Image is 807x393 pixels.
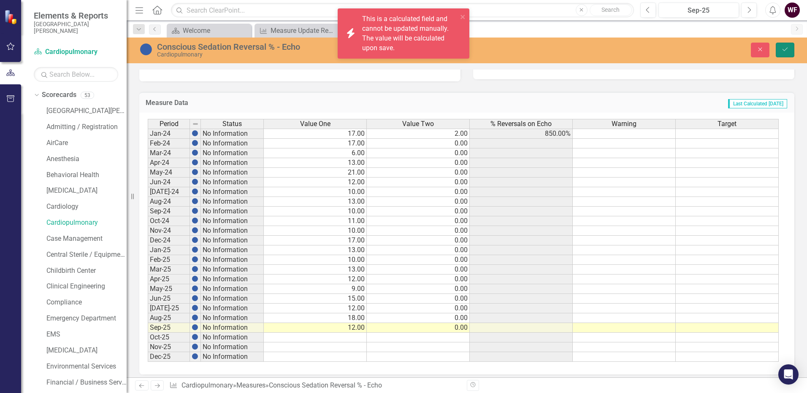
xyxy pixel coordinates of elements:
[34,11,118,21] span: Elements & Reports
[148,158,190,168] td: Apr-24
[148,236,190,245] td: Dec-24
[201,333,264,342] td: No Information
[46,218,127,228] a: Cardiopulmonary
[192,207,198,214] img: BgCOk07PiH71IgAAAABJRU5ErkJggg==
[192,295,198,301] img: BgCOk07PiH71IgAAAABJRU5ErkJggg==
[192,198,198,205] img: BgCOk07PiH71IgAAAABJRU5ErkJggg==
[201,139,264,148] td: No Information
[192,343,198,350] img: BgCOk07PiH71IgAAAABJRU5ErkJggg==
[264,197,367,207] td: 13.00
[264,313,367,323] td: 18.00
[148,342,190,352] td: Nov-25
[201,187,264,197] td: No Information
[148,187,190,197] td: [DATE]-24
[42,90,76,100] a: Scorecards
[192,324,198,331] img: BgCOk07PiH71IgAAAABJRU5ErkJggg==
[192,188,198,195] img: BgCOk07PiH71IgAAAABJRU5ErkJggg==
[148,284,190,294] td: May-25
[181,381,233,389] a: Cardiopulmonary
[460,12,466,22] button: close
[367,197,470,207] td: 0.00
[34,47,118,57] a: Cardiopulmonary
[46,170,127,180] a: Behavioral Health
[201,216,264,226] td: No Information
[264,245,367,255] td: 13.00
[148,245,190,255] td: Jan-25
[367,236,470,245] td: 0.00
[785,3,800,18] button: WF
[148,265,190,275] td: Mar-25
[201,304,264,313] td: No Information
[367,207,470,216] td: 0.00
[612,120,636,128] span: Warning
[169,25,249,36] a: Welcome
[192,237,198,243] img: BgCOk07PiH71IgAAAABJRU5ErkJggg==
[367,148,470,158] td: 0.00
[601,6,620,13] span: Search
[183,25,249,36] div: Welcome
[367,216,470,226] td: 0.00
[367,226,470,236] td: 0.00
[269,381,382,389] div: Conscious Sedation Reversal % - Echo
[46,138,127,148] a: AirCare
[264,275,367,284] td: 12.00
[192,130,198,137] img: BgCOk07PiH71IgAAAABJRU5ErkJggg==
[148,323,190,333] td: Sep-25
[81,92,94,99] div: 53
[192,178,198,185] img: BgCOk07PiH71IgAAAABJRU5ErkJggg==
[201,158,264,168] td: No Information
[46,298,127,307] a: Compliance
[367,294,470,304] td: 0.00
[264,207,367,216] td: 10.00
[201,255,264,265] td: No Information
[300,120,330,128] span: Value One
[201,197,264,207] td: No Information
[160,120,179,128] span: Period
[264,129,367,139] td: 17.00
[236,381,265,389] a: Measures
[367,178,470,187] td: 0.00
[192,140,198,146] img: BgCOk07PiH71IgAAAABJRU5ErkJggg==
[367,187,470,197] td: 0.00
[367,323,470,333] td: 0.00
[718,120,737,128] span: Target
[192,353,198,360] img: BgCOk07PiH71IgAAAABJRU5ErkJggg==
[490,120,552,128] span: % Reversals on Echo
[367,304,470,313] td: 0.00
[264,284,367,294] td: 9.00
[139,43,153,56] img: No Information
[46,266,127,276] a: Childbirth Center
[201,323,264,333] td: No Information
[192,275,198,282] img: BgCOk07PiH71IgAAAABJRU5ErkJggg==
[148,148,190,158] td: Mar-24
[264,255,367,265] td: 10.00
[148,255,190,265] td: Feb-25
[367,139,470,148] td: 0.00
[46,362,127,371] a: Environmental Services
[367,255,470,265] td: 0.00
[4,9,19,24] img: ClearPoint Strategy
[46,330,127,339] a: EMS
[264,158,367,168] td: 13.00
[148,139,190,148] td: Feb-24
[46,346,127,355] a: [MEDICAL_DATA]
[590,4,632,16] button: Search
[46,106,127,116] a: [GEOGRAPHIC_DATA][PERSON_NAME]
[201,207,264,216] td: No Information
[46,250,127,260] a: Central Sterile / Equipment Distribution
[264,323,367,333] td: 12.00
[192,266,198,272] img: BgCOk07PiH71IgAAAABJRU5ErkJggg==
[222,120,242,128] span: Status
[148,313,190,323] td: Aug-25
[46,282,127,291] a: Clinical Engineering
[157,51,506,58] div: Cardiopulmonary
[271,25,337,36] div: Measure Update Report
[157,42,506,51] div: Conscious Sedation Reversal % - Echo
[658,3,739,18] button: Sep-25
[201,294,264,304] td: No Information
[257,25,337,36] a: Measure Update Report
[201,265,264,275] td: No Information
[264,168,367,178] td: 21.00
[148,304,190,313] td: [DATE]-25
